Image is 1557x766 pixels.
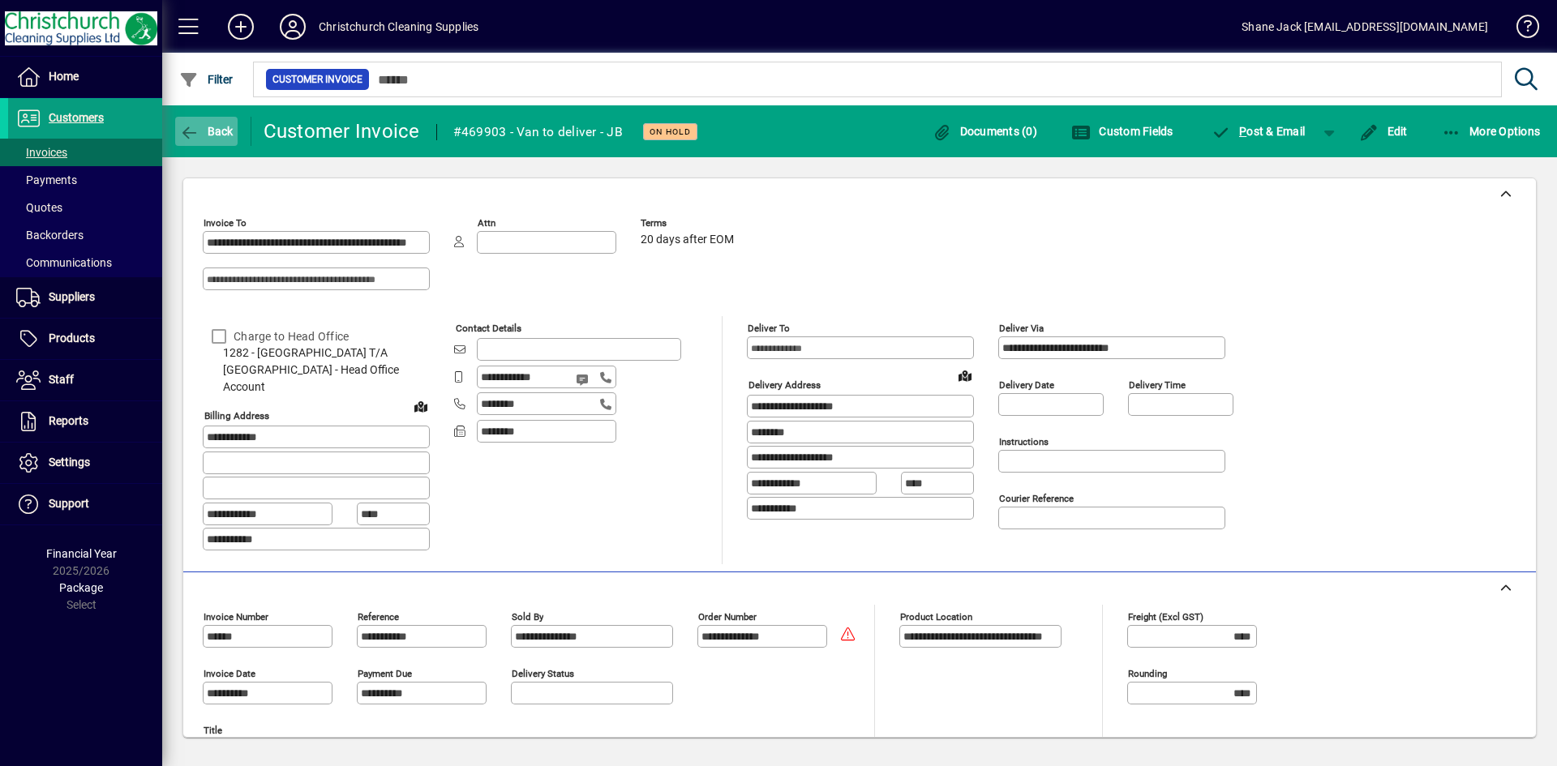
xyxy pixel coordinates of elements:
[8,443,162,483] a: Settings
[650,126,691,137] span: On hold
[698,610,757,622] mat-label: Order number
[999,379,1054,391] mat-label: Delivery date
[358,667,412,678] mat-label: Payment due
[8,166,162,194] a: Payments
[564,360,603,399] button: Send SMS
[49,332,95,344] span: Products
[49,111,104,124] span: Customers
[8,57,162,97] a: Home
[46,547,117,560] span: Financial Year
[204,667,255,678] mat-label: Invoice date
[1355,117,1412,146] button: Edit
[1442,125,1541,138] span: More Options
[952,362,978,388] a: View on map
[175,117,238,146] button: Back
[272,71,362,88] span: Customer Invoice
[264,118,420,144] div: Customer Invoice
[928,117,1041,146] button: Documents (0)
[932,125,1037,138] span: Documents (0)
[16,146,67,159] span: Invoices
[8,360,162,400] a: Staff
[408,393,434,419] a: View on map
[16,256,112,269] span: Communications
[49,497,89,510] span: Support
[204,724,222,735] mat-label: Title
[999,493,1074,504] mat-label: Courier Reference
[162,117,251,146] app-page-header-button: Back
[8,401,162,442] a: Reports
[358,610,399,622] mat-label: Reference
[641,233,734,246] span: 20 days after EOM
[1071,125,1173,138] span: Custom Fields
[8,221,162,249] a: Backorders
[204,610,268,622] mat-label: Invoice number
[179,73,234,86] span: Filter
[8,319,162,359] a: Products
[49,373,74,386] span: Staff
[16,229,84,242] span: Backorders
[49,414,88,427] span: Reports
[16,173,77,186] span: Payments
[453,119,623,145] div: #469903 - Van to deliver - JB
[49,456,90,469] span: Settings
[641,218,738,229] span: Terms
[49,290,95,303] span: Suppliers
[999,436,1049,447] mat-label: Instructions
[8,194,162,221] a: Quotes
[179,125,234,138] span: Back
[1504,3,1537,56] a: Knowledge Base
[1242,14,1488,40] div: Shane Jack [EMAIL_ADDRESS][DOMAIN_NAME]
[215,12,267,41] button: Add
[175,65,238,94] button: Filter
[1067,117,1177,146] button: Custom Fields
[748,323,790,334] mat-label: Deliver To
[999,323,1044,334] mat-label: Deliver via
[8,484,162,524] a: Support
[1128,667,1167,678] mat-label: Rounding
[900,610,972,622] mat-label: Product location
[512,610,543,622] mat-label: Sold by
[204,217,247,229] mat-label: Invoice To
[49,70,79,83] span: Home
[267,12,319,41] button: Profile
[203,344,430,396] span: 1282 - [GEOGRAPHIC_DATA] T/A [GEOGRAPHIC_DATA] - Head Office Account
[478,217,495,229] mat-label: Attn
[1129,379,1186,391] mat-label: Delivery time
[16,201,62,214] span: Quotes
[1203,117,1314,146] button: Post & Email
[8,139,162,166] a: Invoices
[1239,125,1246,138] span: P
[1438,117,1545,146] button: More Options
[319,14,478,40] div: Christchurch Cleaning Supplies
[8,249,162,276] a: Communications
[8,277,162,318] a: Suppliers
[1212,125,1306,138] span: ost & Email
[1128,610,1203,622] mat-label: Freight (excl GST)
[59,581,103,594] span: Package
[512,667,574,678] mat-label: Delivery status
[1359,125,1408,138] span: Edit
